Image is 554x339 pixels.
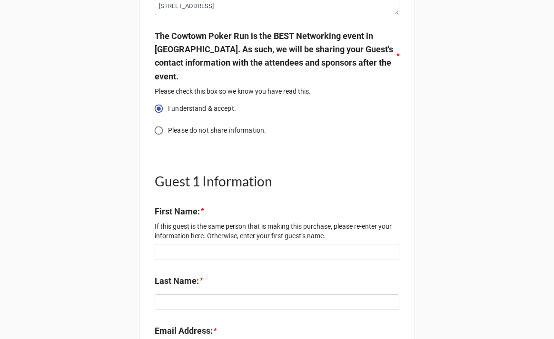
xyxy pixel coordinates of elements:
[155,29,396,83] label: The Cowtown Poker Run is the BEST Networking event in [GEOGRAPHIC_DATA]. As such, we will be shar...
[155,324,213,338] label: Email Address:
[155,274,199,288] label: Last Name:
[155,173,399,190] h1: Guest 1 Information
[155,205,200,218] label: First Name:
[155,87,399,96] p: Please check this box so we know you have read this.
[155,222,399,241] p: If this guest is the same person that is making this purchase, please re-enter your information h...
[168,104,236,114] span: I understand & accept.
[168,126,266,136] span: Please do not share information.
